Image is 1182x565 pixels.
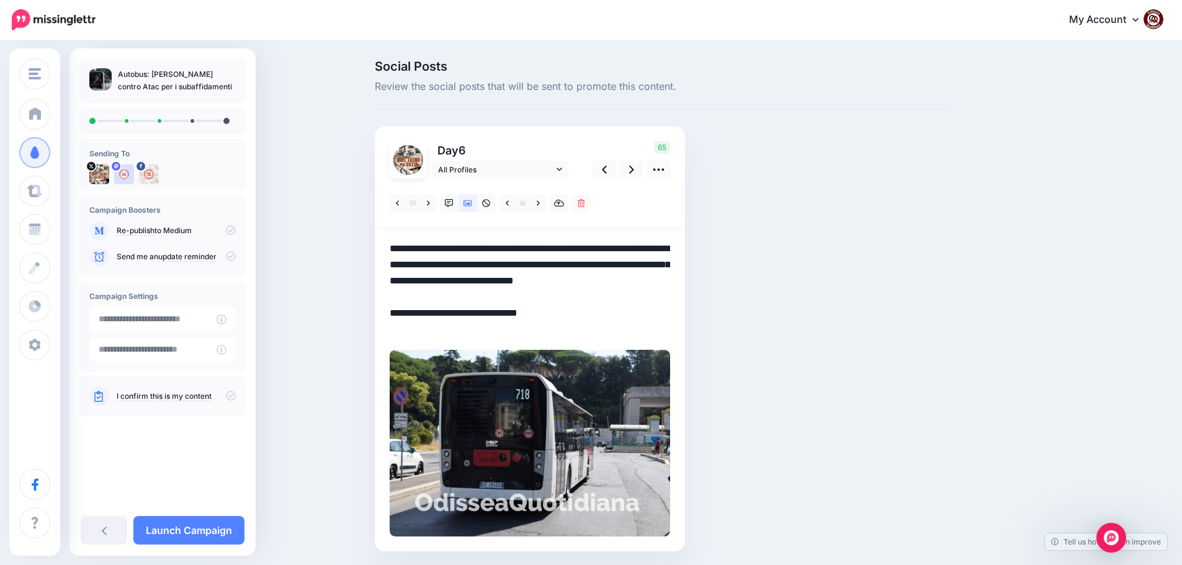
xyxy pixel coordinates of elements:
[438,163,553,176] span: All Profiles
[12,9,96,30] img: Missinglettr
[393,145,423,175] img: uTTNWBrh-84924.jpeg
[1045,533,1167,550] a: Tell us how we can improve
[89,164,109,184] img: uTTNWBrh-84924.jpeg
[158,252,217,262] a: update reminder
[89,68,112,91] img: bc933e485ae2204e1e6db27e9013cd09_thumb.jpg
[432,141,570,159] p: Day
[117,226,154,236] a: Re-publish
[89,291,236,301] h4: Campaign Settings
[139,164,159,184] img: 463453305_2684324355074873_6393692129472495966_n-bsa154739.jpg
[89,205,236,215] h4: Campaign Boosters
[117,251,236,262] p: Send me an
[375,79,951,95] span: Review the social posts that will be sent to promote this content.
[117,225,236,236] p: to Medium
[654,141,670,154] span: 65
[117,391,212,401] a: I confirm this is my content
[375,60,951,73] span: Social Posts
[118,68,236,93] p: Autobus: [PERSON_NAME] contro Atac per i subaffidamenti
[89,149,236,158] h4: Sending To
[432,161,568,179] a: All Profiles
[1057,5,1163,35] a: My Account
[29,68,41,79] img: menu.png
[1096,523,1126,553] div: Open Intercom Messenger
[459,144,466,157] span: 6
[390,350,670,536] img: e14172a923b6013668e9fc884e7bc6ff.jpg
[114,164,134,184] img: user_default_image.png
